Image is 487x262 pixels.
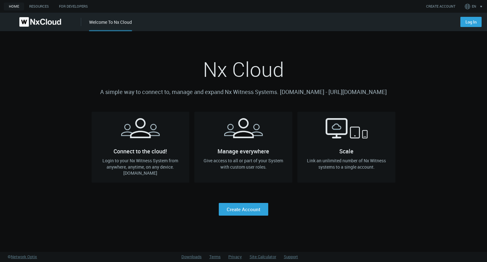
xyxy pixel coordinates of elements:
[464,1,485,11] button: EN
[228,254,242,259] a: Privacy
[8,254,37,260] a: ©Network Optix
[92,88,396,97] p: A simple way to connect to, manage and expand Nx Witness Systems. [DOMAIN_NAME] - [URL][DOMAIN_NAME]
[181,254,202,259] a: Downloads
[4,3,24,10] a: home
[92,112,190,151] h2: Connect to the cloud!
[97,158,185,176] h4: Login to your Nx Witness System from anywhere, anytime, on any device. [DOMAIN_NAME]
[297,112,395,151] h2: Scale
[284,254,298,259] a: Support
[297,112,395,183] a: ScaleLink an unlimited number of Nx Witness systems to a single account.
[89,19,132,31] div: Welcome To Nx Cloud
[92,112,190,183] a: Connect to the cloud!Login to your Nx Witness System from anywhere, anytime, on any device. [DOMA...
[19,17,61,27] img: Nx Cloud logo
[472,4,476,9] span: EN
[302,158,390,170] h4: Link an unlimited number of Nx Witness systems to a single account.
[199,158,287,170] h4: Give access to all or part of your System with custom user roles.
[54,3,93,10] a: For Developers
[209,254,221,259] a: Terms
[194,112,292,151] h2: Manage everywhere
[219,203,268,216] a: Create Account
[11,254,37,259] span: Network Optix
[203,56,284,83] span: Nx Cloud
[460,17,482,27] a: Log In
[250,254,276,259] a: Site Calculator
[24,3,54,10] a: Resources
[194,112,292,183] a: Manage everywhereGive access to all or part of your System with custom user roles.
[426,4,455,9] a: CREATE ACCOUNT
